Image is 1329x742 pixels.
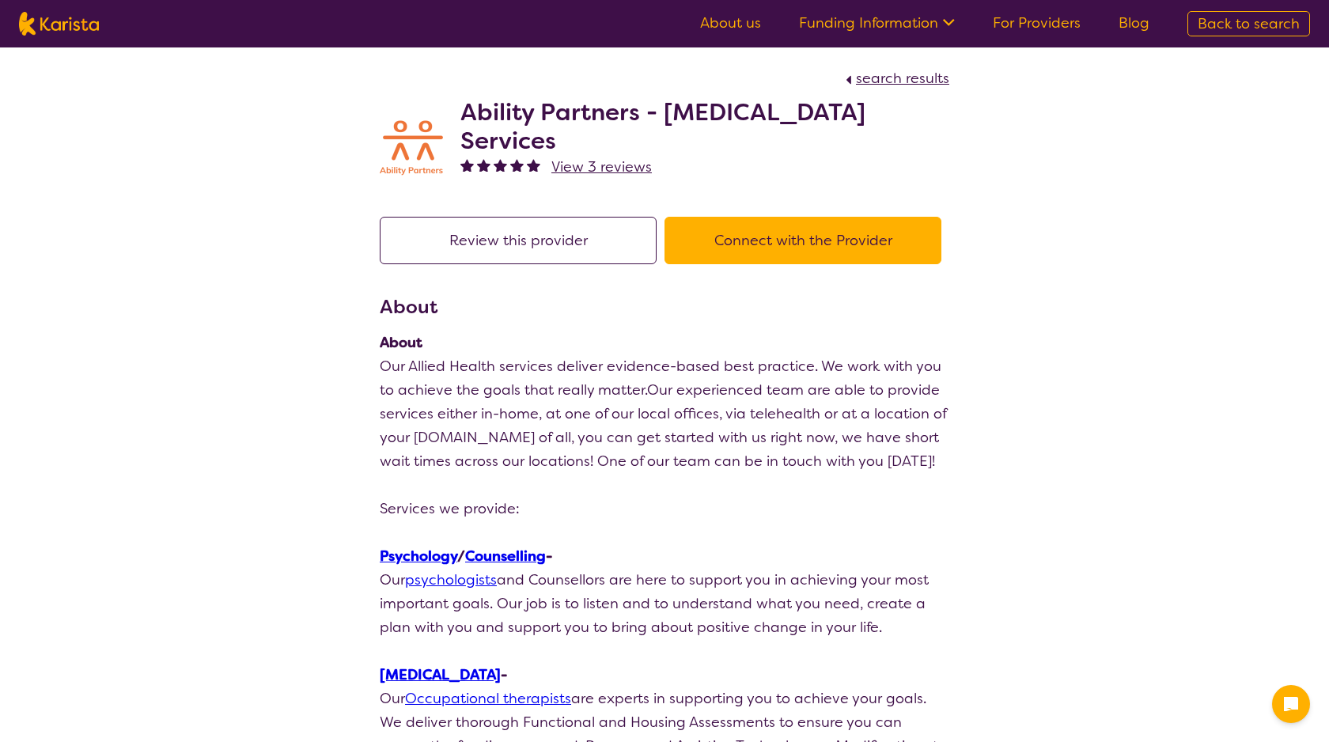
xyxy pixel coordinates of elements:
[380,354,949,473] p: Our Allied Health services deliver evidence-based best practice. We work with you to achieve the ...
[1119,13,1149,32] a: Blog
[405,570,497,589] a: psychologists
[477,158,490,172] img: fullstar
[380,568,949,639] p: Our and Counsellors are here to support you in achieving your most important goals. Our job is to...
[380,547,552,566] strong: / -
[405,689,571,708] a: Occupational therapists
[664,217,941,264] button: Connect with the Provider
[380,497,949,521] p: Services we provide:
[380,665,501,684] a: [MEDICAL_DATA]
[19,12,99,36] img: Karista logo
[551,155,652,179] a: View 3 reviews
[465,547,546,566] a: Counselling
[1187,11,1310,36] a: Back to search
[380,231,664,250] a: Review this provider
[799,13,955,32] a: Funding Information
[700,13,761,32] a: About us
[380,547,457,566] a: Psychology
[1198,14,1300,33] span: Back to search
[993,13,1081,32] a: For Providers
[551,157,652,176] span: View 3 reviews
[527,158,540,172] img: fullstar
[842,69,949,88] a: search results
[380,116,443,180] img: ppom31zermeedthl9bdf.png
[380,331,949,354] h3: About
[856,69,949,88] span: search results
[510,158,524,172] img: fullstar
[460,158,474,172] img: fullstar
[380,217,657,264] button: Review this provider
[380,293,949,321] h3: About
[380,665,507,684] strong: -
[664,231,949,250] a: Connect with the Provider
[494,158,507,172] img: fullstar
[460,98,949,155] h2: Ability Partners - [MEDICAL_DATA] Services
